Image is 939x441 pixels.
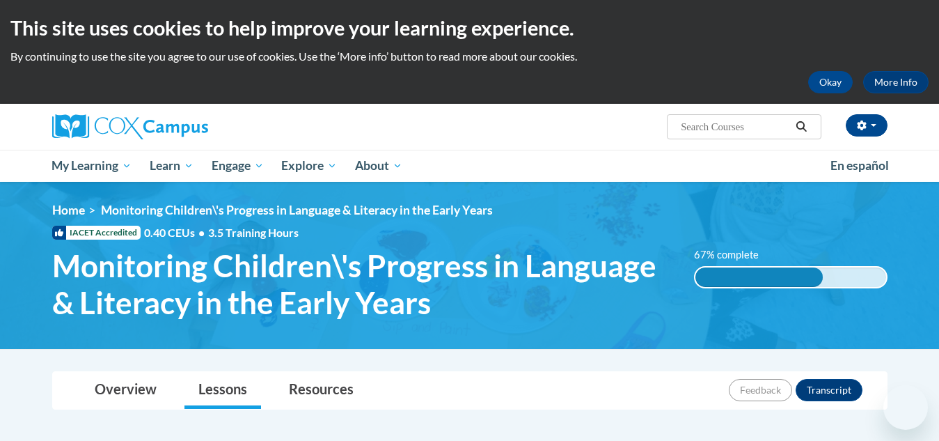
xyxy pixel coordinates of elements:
span: Learn [150,157,194,174]
a: About [346,150,411,182]
a: Overview [81,372,171,409]
a: En español [821,151,898,180]
span: Explore [281,157,337,174]
iframe: Button to launch messaging window [883,385,928,430]
a: Learn [141,150,203,182]
span: About [355,157,402,174]
button: Feedback [729,379,792,401]
span: • [198,226,205,239]
span: Monitoring Children\'s Progress in Language & Literacy in the Early Years [52,247,674,321]
button: Transcript [796,379,862,401]
a: Resources [275,372,368,409]
div: Main menu [31,150,908,182]
a: More Info [863,71,929,93]
span: Monitoring Children\'s Progress in Language & Literacy in the Early Years [101,203,493,217]
div: 67% complete [695,268,823,287]
button: Search [791,118,812,135]
p: By continuing to use the site you agree to our use of cookies. Use the ‘More info’ button to read... [10,49,929,64]
input: Search Courses [679,118,791,135]
a: Explore [272,150,346,182]
span: Engage [212,157,264,174]
span: 3.5 Training Hours [208,226,299,239]
a: Home [52,203,85,217]
a: Engage [203,150,273,182]
h2: This site uses cookies to help improve your learning experience. [10,14,929,42]
a: Lessons [184,372,261,409]
button: Account Settings [846,114,887,137]
button: Okay [808,71,853,93]
span: En español [830,158,889,173]
span: 0.40 CEUs [144,225,208,240]
span: My Learning [52,157,132,174]
img: Cox Campus [52,114,208,139]
a: Cox Campus [52,114,317,139]
label: 67% complete [694,247,774,263]
span: IACET Accredited [52,226,141,240]
a: My Learning [43,150,141,182]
